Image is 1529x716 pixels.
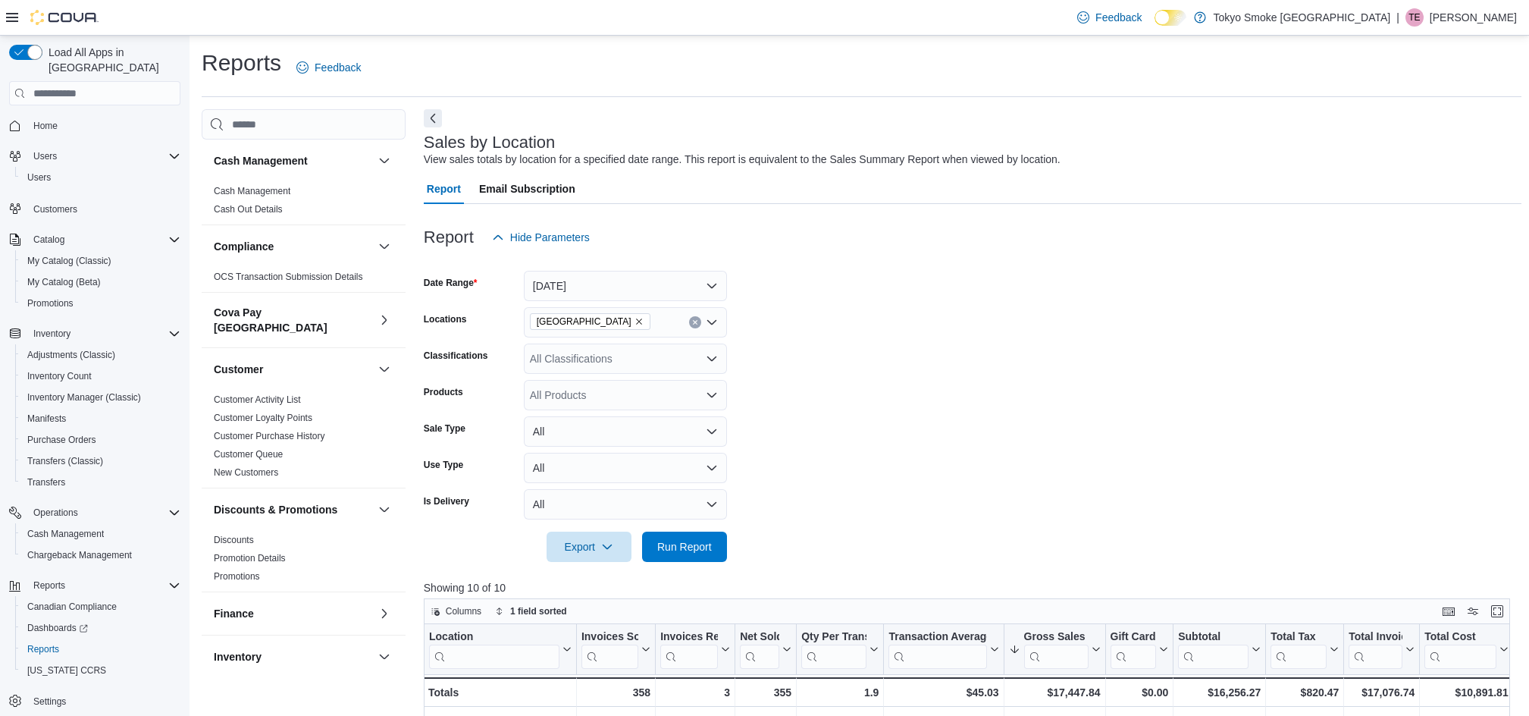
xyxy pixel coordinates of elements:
button: All [524,489,727,520]
button: Transaction Average [888,630,998,669]
a: Customer Loyalty Points [214,413,312,423]
span: Home [33,120,58,132]
img: Cova [30,10,99,25]
div: Totals [428,683,572,702]
button: Export [547,532,631,562]
span: Cash Management [21,525,180,543]
div: 355 [740,683,791,702]
span: Run Report [657,539,712,554]
button: Remove Manitoba from selection in this group [634,317,644,326]
p: Showing 10 of 10 [424,580,1521,595]
button: Cova Pay [GEOGRAPHIC_DATA] [214,305,372,335]
button: All [524,453,727,483]
span: Promotions [27,297,74,309]
div: Taylor Erskine [1405,8,1424,27]
span: Catalog [27,231,180,249]
span: Inventory Count [21,367,180,385]
span: Feedback [1095,10,1142,25]
button: Total Tax [1271,630,1339,669]
div: Total Tax [1271,630,1327,669]
div: Customer [202,391,406,488]
button: Inventory Count [15,366,186,387]
span: Promotions [214,570,260,583]
button: Transfers (Classic) [15,451,186,472]
button: Location [429,630,572,669]
button: Cash Management [15,523,186,545]
span: New Customers [214,466,278,479]
button: Columns [425,602,487,620]
span: Reports [27,576,180,595]
label: Classifications [424,350,488,362]
span: Inventory [33,328,70,340]
button: Home [3,115,186,137]
button: [DATE] [524,271,727,301]
span: Catalog [33,234,64,246]
span: Customers [33,203,77,215]
span: Adjustments (Classic) [21,346,180,364]
p: [PERSON_NAME] [1430,8,1517,27]
h3: Finance [214,606,254,621]
a: Promotions [21,294,80,312]
span: My Catalog (Beta) [21,273,180,291]
a: Cash Out Details [214,204,283,215]
span: Discounts [214,534,254,546]
button: Open list of options [706,316,718,328]
button: Purchase Orders [15,429,186,451]
span: My Catalog (Beta) [27,276,101,288]
span: Manitoba [530,313,650,330]
a: My Catalog (Classic) [21,252,117,270]
span: Reports [33,579,65,592]
a: Discounts [214,535,254,545]
button: Catalog [3,229,186,250]
p: | [1396,8,1399,27]
div: $16,256.27 [1178,683,1261,702]
span: Inventory Count [27,370,92,382]
span: Customer Purchase History [214,430,325,442]
button: Customer [375,360,393,378]
a: Purchase Orders [21,431,102,449]
span: Promotions [21,294,180,312]
h3: Inventory [214,649,262,664]
a: Dashboards [15,617,186,639]
div: $0.00 [1110,683,1168,702]
button: Inventory [375,648,393,666]
span: Hide Parameters [510,230,590,245]
button: Compliance [214,239,372,254]
div: Subtotal [1178,630,1249,645]
button: Inventory [214,649,372,664]
button: Adjustments (Classic) [15,344,186,366]
a: Users [21,168,57,187]
p: Tokyo Smoke [GEOGRAPHIC_DATA] [1214,8,1391,27]
button: Run Report [642,532,727,562]
span: Cash Out Details [214,203,283,215]
a: Manifests [21,410,72,428]
span: Settings [27,692,180,711]
button: Gross Sales [1008,630,1100,669]
span: Users [27,171,51,184]
button: All [524,416,727,447]
span: Email Subscription [479,174,575,204]
span: Purchase Orders [21,431,180,449]
button: Catalog [27,231,70,249]
div: Total Cost [1424,630,1496,669]
a: Promotions [214,571,260,582]
span: Dashboards [21,619,180,637]
button: Discounts & Promotions [214,502,372,517]
span: Operations [33,507,78,519]
span: Reports [21,640,180,658]
h3: Sales by Location [424,133,556,152]
button: Reports [15,639,186,660]
a: Inventory Count [21,367,98,385]
a: Chargeback Management [21,546,138,564]
button: Users [3,146,186,167]
button: Reports [27,576,71,595]
a: [US_STATE] CCRS [21,661,112,680]
button: My Catalog (Classic) [15,250,186,272]
button: Settings [3,690,186,712]
button: Cash Management [375,152,393,170]
span: My Catalog (Classic) [27,255,111,267]
span: Users [33,150,57,162]
h3: Discounts & Promotions [214,502,337,517]
div: Total Invoiced [1349,630,1402,669]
